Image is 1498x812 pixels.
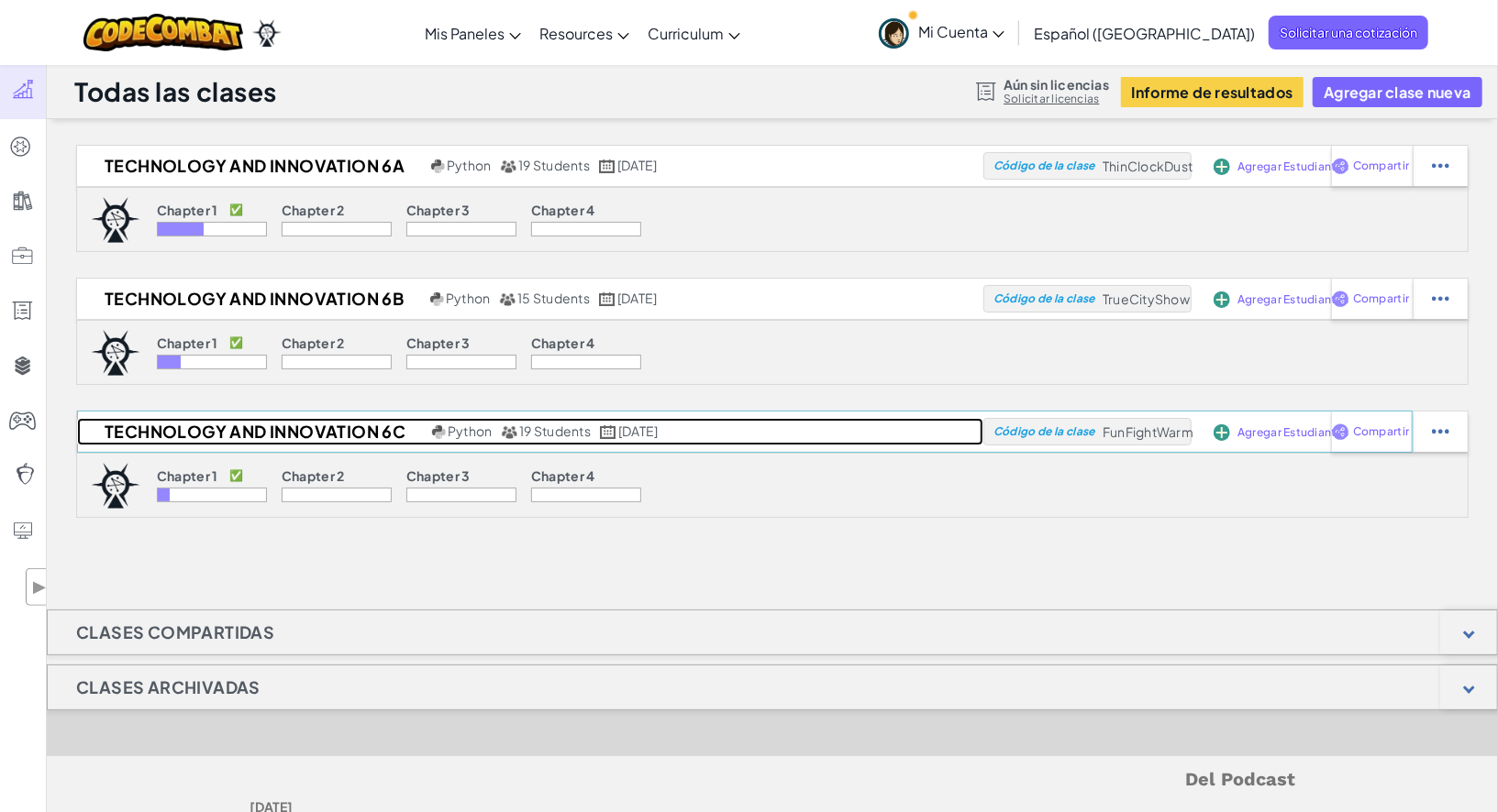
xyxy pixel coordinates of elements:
[501,425,517,439] img: MultipleUsers.png
[1269,16,1428,49] a: Solicitar una cotización
[91,197,140,243] img: logo
[77,285,983,313] a: Technology and Innovation 6B Python 15 Students [DATE]
[638,8,749,58] a: Curriculum
[1353,426,1409,437] span: Compartir
[618,422,658,439] span: [DATE]
[77,152,983,180] a: Technology and Innovation 6A Python 19 Students [DATE]
[599,292,616,306] img: calendar.svg
[430,292,444,306] img: python.png
[870,4,1014,61] a: Mi Cuenta
[600,425,616,439] img: calendar.svg
[416,8,530,58] a: Mis Paneles
[406,203,471,217] p: Chapter 3
[229,203,243,217] p: ✅
[447,157,491,173] span: Python
[1214,159,1230,175] img: IconAddStudents.svg
[518,157,590,173] span: 19 Students
[531,203,595,217] p: Chapter 4
[1332,291,1349,307] img: IconShare_Purple.svg
[425,24,505,43] span: Mis Paneles
[77,418,983,445] a: Technology and Innovation 6C Python 19 Students [DATE]
[1313,77,1481,107] button: Agregar clase nueva
[1432,291,1449,307] img: IconStudentEllipsis.svg
[91,330,140,376] img: logo
[1353,160,1409,171] span: Compartir
[48,609,303,655] h1: Clases compartidas
[282,468,345,483] p: Chapter 2
[499,292,516,306] img: MultipleUsers.png
[157,335,218,350] p: Chapter 1
[431,159,445,173] img: python.png
[282,335,345,350] p: Chapter 2
[1432,158,1449,174] img: IconStudentEllipsis.svg
[77,285,426,313] h2: Technology and Innovation 6B
[74,74,277,109] h1: Todas las clases
[83,14,244,51] img: CodeCombat logo
[1004,77,1109,92] span: Aún sin licencias
[1332,158,1349,174] img: IconShare_Purple.svg
[531,468,595,483] p: Chapter 4
[1237,294,1348,305] span: Agregar Estudiantes
[530,8,638,58] a: Resources
[517,290,590,306] span: 15 Students
[1103,158,1193,174] span: ThinClockDust
[993,160,1095,171] span: Código de la clase
[157,468,218,483] p: Chapter 1
[1103,423,1193,440] span: FunFightWarm
[1353,293,1409,304] span: Compartir
[77,418,427,445] h2: Technology and Innovation 6C
[406,335,471,350] p: Chapter 3
[229,335,243,350] p: ✅
[446,290,490,306] span: Python
[648,24,724,43] span: Curriculum
[77,152,427,180] h2: Technology and Innovation 6A
[91,463,140,509] img: logo
[1237,427,1348,438] span: Agregar Estudiantes
[48,664,289,710] h1: Clases Archivadas
[448,422,492,439] span: Python
[31,574,47,600] span: ▶
[1332,423,1349,440] img: IconShare_Purple.svg
[1034,24,1255,43] span: Español ([GEOGRAPHIC_DATA])
[500,159,516,173] img: MultipleUsers.png
[1214,424,1230,441] img: IconAddStudents.svg
[1004,92,1109,106] a: Solicitar licencias
[250,765,1295,794] h5: Del Podcast
[531,335,595,350] p: Chapter 4
[993,293,1095,304] span: Código de la clase
[1432,423,1449,440] img: IconStudentEllipsis.svg
[993,426,1095,437] span: Código de la clase
[1214,291,1230,308] img: IconAddStudents.svg
[918,22,1004,41] span: Mi Cuenta
[1121,77,1304,107] button: Informe de resultados
[539,24,613,43] span: Resources
[1103,291,1190,307] span: TrueCityShow
[1237,161,1348,172] span: Agregar Estudiantes
[599,159,616,173] img: calendar.svg
[617,157,657,173] span: [DATE]
[1025,8,1264,58] a: Español ([GEOGRAPHIC_DATA])
[617,290,657,306] span: [DATE]
[229,468,243,483] p: ✅
[432,425,446,439] img: python.png
[406,468,471,483] p: Chapter 3
[879,18,909,49] img: avatar
[519,422,591,439] span: 19 Students
[282,203,345,217] p: Chapter 2
[252,19,282,47] img: Ozaria
[157,203,218,217] p: Chapter 1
